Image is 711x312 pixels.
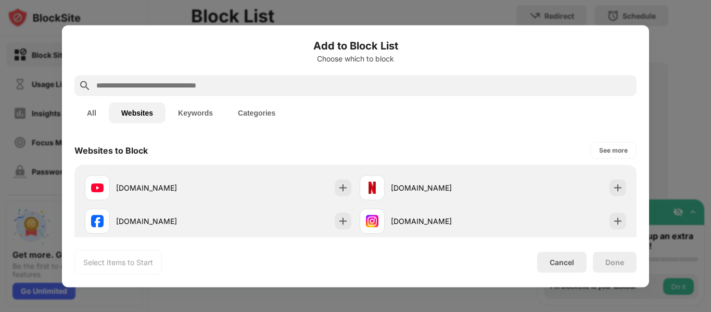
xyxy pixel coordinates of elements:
button: Websites [109,102,166,123]
img: favicons [366,181,378,194]
div: [DOMAIN_NAME] [116,216,218,227]
div: Choose which to block [74,54,637,63]
div: [DOMAIN_NAME] [116,182,218,193]
h6: Add to Block List [74,38,637,53]
div: [DOMAIN_NAME] [391,216,493,227]
button: All [74,102,109,123]
div: Cancel [550,258,574,267]
img: favicons [91,215,104,227]
img: favicons [91,181,104,194]
div: Select Items to Start [83,257,153,267]
div: Websites to Block [74,145,148,155]
div: [DOMAIN_NAME] [391,182,493,193]
img: favicons [366,215,378,227]
img: search.svg [79,79,91,92]
div: Done [605,258,624,266]
button: Categories [225,102,288,123]
div: See more [599,145,628,155]
button: Keywords [166,102,225,123]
